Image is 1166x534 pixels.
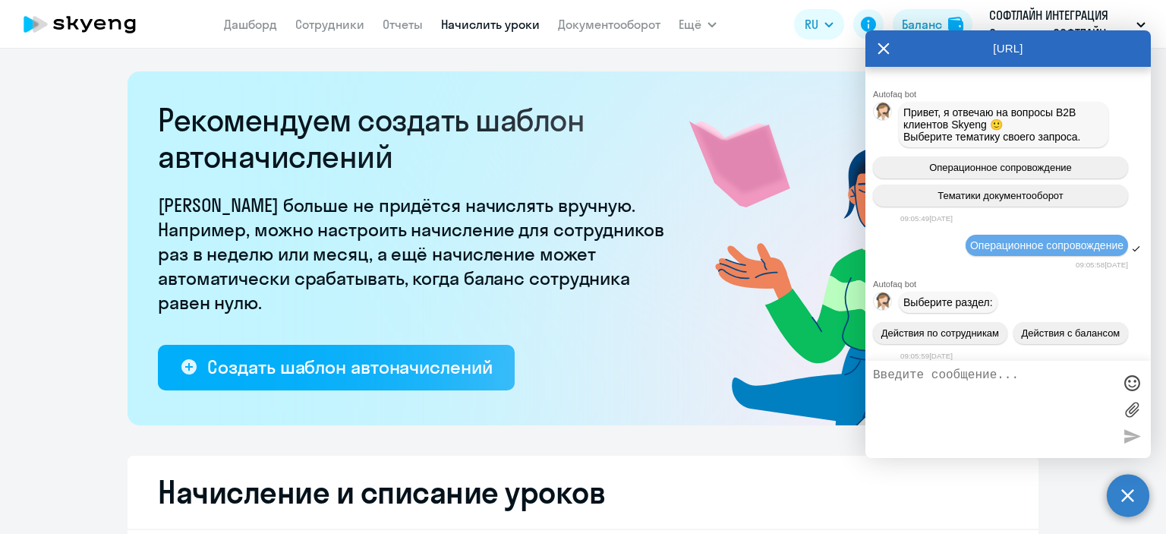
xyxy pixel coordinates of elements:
[207,355,492,379] div: Создать шаблон автоначислений
[903,106,1081,143] span: Привет, я отвечаю на вопросы B2B клиентов Skyeng 🙂 Выберите тематику своего запроса.
[982,6,1153,43] button: СОФТЛАЙН ИНТЕГРАЦИЯ Соц. пакет, СОФТЛАЙН ИНТЕГРАЦИЯ, ООО
[900,352,953,360] time: 09:05:59[DATE]
[383,17,423,32] a: Отчеты
[295,17,364,32] a: Сотрудники
[881,327,999,339] span: Действия по сотрудникам
[873,156,1128,179] button: Операционное сопровождение
[929,162,1072,173] span: Операционное сопровождение
[903,296,993,308] span: Выберите раздел:
[1076,261,1128,269] time: 09:05:58[DATE]
[794,9,844,39] button: RU
[158,193,674,314] p: [PERSON_NAME] больше не придётся начислять вручную. Например, можно настроить начисление для сотр...
[900,214,953,223] time: 09:05:49[DATE]
[873,280,1151,289] div: Autofaq bot
[873,185,1128,207] button: Тематики документооборот
[158,102,674,175] h2: Рекомендуем создать шаблон автоначислений
[1021,327,1120,339] span: Действия с балансом
[874,103,893,125] img: bot avatar
[970,239,1123,251] span: Операционное сопровождение
[1013,322,1128,344] button: Действия с балансом
[558,17,660,32] a: Документооборот
[805,15,818,33] span: RU
[938,190,1064,201] span: Тематики документооборот
[441,17,540,32] a: Начислить уроки
[989,6,1130,43] p: СОФТЛАЙН ИНТЕГРАЦИЯ Соц. пакет, СОФТЛАЙН ИНТЕГРАЦИЯ, ООО
[224,17,277,32] a: Дашборд
[874,292,893,314] img: bot avatar
[679,15,701,33] span: Ещё
[1120,398,1143,421] label: Лимит 10 файлов
[873,322,1007,344] button: Действия по сотрудникам
[948,17,963,32] img: balance
[873,90,1151,99] div: Autofaq bot
[902,15,942,33] div: Баланс
[158,474,1008,510] h2: Начисление и списание уроков
[158,345,515,390] button: Создать шаблон автоначислений
[893,9,972,39] button: Балансbalance
[679,9,717,39] button: Ещё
